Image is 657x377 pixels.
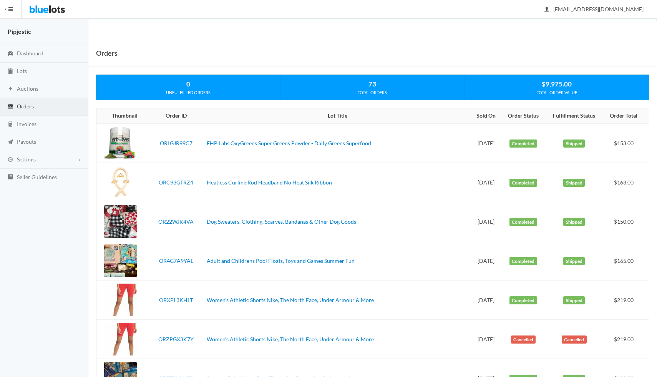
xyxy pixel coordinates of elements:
[280,89,464,96] div: TOTAL ORDERS
[207,257,355,264] a: Adult and Childrens Pool Floats, Toys and Games Summer Fun
[207,336,374,342] a: Women's Athletic Shorts Nike, The North Face, Under Armour & More
[158,218,194,225] a: OR22WJK4VA
[511,335,536,344] label: Cancelled
[158,336,194,342] a: ORZPGX3K7Y
[160,140,192,146] a: ORLGJR99C7
[159,257,193,264] a: OR4G7A9YAL
[7,174,14,181] ion-icon: list box
[17,103,34,110] span: Orders
[204,108,471,124] th: Lot Title
[563,140,585,148] label: Shipped
[96,108,148,124] th: Thumbnail
[603,108,649,124] th: Order Total
[207,218,356,225] a: Dog Sweaters, Clothing, Scarves, Bandanas & Other Dog Goods
[603,281,649,320] td: $219.00
[17,138,36,145] span: Payouts
[7,156,14,164] ion-icon: cog
[17,174,57,180] span: Seller Guidelines
[509,296,537,305] label: Completed
[471,108,501,124] th: Sold On
[368,80,376,88] strong: 73
[603,320,649,359] td: $219.00
[17,50,43,56] span: Dashboard
[471,281,501,320] td: [DATE]
[603,241,649,281] td: $165.00
[545,108,603,124] th: Fulfillment Status
[509,179,537,187] label: Completed
[7,103,14,111] ion-icon: cash
[207,140,371,146] a: EHP Labs OxyGreens Super Greens Powder - Daily Greens Superfood
[159,297,193,303] a: ORXPL3KHLT
[509,140,537,148] label: Completed
[603,163,649,202] td: $163.00
[8,28,31,35] strong: Pipjestic
[543,6,551,13] ion-icon: person
[501,108,546,124] th: Order Status
[207,297,374,303] a: Women's Athletic Shorts Nike, The North Face, Under Armour & More
[148,108,204,124] th: Order ID
[96,47,118,59] h1: Orders
[545,6,644,12] span: [EMAIL_ADDRESS][DOMAIN_NAME]
[7,121,14,128] ion-icon: calculator
[509,257,537,266] label: Completed
[471,163,501,202] td: [DATE]
[96,89,280,96] div: UNFULFILLED ORDERS
[563,218,585,226] label: Shipped
[563,257,585,266] label: Shipped
[471,241,501,281] td: [DATE]
[542,80,572,88] strong: $9,975.00
[17,156,36,163] span: Settings
[471,123,501,163] td: [DATE]
[509,218,537,226] label: Completed
[603,123,649,163] td: $153.00
[17,68,27,74] span: Lots
[471,202,501,241] td: [DATE]
[563,296,585,305] label: Shipped
[562,335,587,344] label: Cancelled
[17,121,36,127] span: Invoices
[7,86,14,93] ion-icon: flash
[563,179,585,187] label: Shipped
[7,139,14,146] ion-icon: paper plane
[7,50,14,58] ion-icon: speedometer
[603,202,649,241] td: $150.00
[7,68,14,75] ion-icon: clipboard
[471,320,501,359] td: [DATE]
[17,85,38,92] span: Auctions
[465,89,649,96] div: TOTAL ORDER VALUE
[159,179,193,186] a: ORC93GTRZ4
[186,80,190,88] strong: 0
[207,179,332,186] a: Heatless Curling Rod Headband No Heat Silk Ribbon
